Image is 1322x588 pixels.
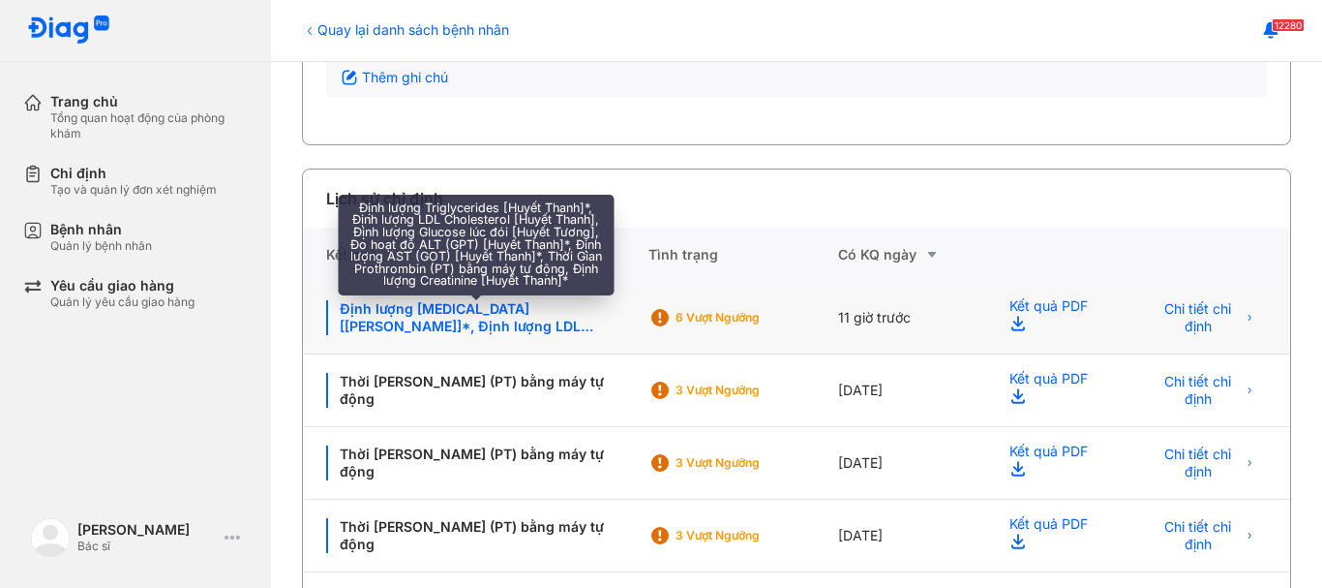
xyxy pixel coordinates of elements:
div: 11 giờ trước [838,282,986,355]
span: Chi tiết chỉ định [1156,373,1242,408]
button: Chi tiết chỉ định [1144,448,1267,479]
span: Chi tiết chỉ định [1156,446,1242,480]
img: logo [27,15,110,46]
div: [DATE] [838,500,986,573]
div: Kết quả PDF [986,500,1121,573]
div: Kết quả [303,228,648,282]
button: Chi tiết chỉ định [1144,520,1267,551]
div: Kết quả PDF [986,355,1121,427]
div: Thời [PERSON_NAME] (PT) bằng máy tự động [326,518,625,553]
div: Bác sĩ [77,539,217,554]
div: 6 Vượt ngưỡng [676,310,830,325]
div: Có KQ ngày [838,243,986,266]
div: Yêu cầu giao hàng [50,277,195,294]
div: Quản lý bệnh nhân [50,238,152,254]
div: Quản lý yêu cầu giao hàng [50,294,195,310]
div: Kết quả PDF [986,282,1121,355]
div: Thời [PERSON_NAME] (PT) bằng máy tự động [326,373,625,408]
div: Tình trạng [648,228,838,282]
div: [DATE] [838,427,986,500]
button: Chi tiết chỉ định [1144,375,1267,406]
span: 12280 [1272,18,1305,32]
div: Định lượng [MEDICAL_DATA] [[PERSON_NAME]]*, Định lượng LDL [MEDICAL_DATA] [Huyết Thanh], Định lượ... [326,300,625,335]
div: 3 Vượt ngưỡng [676,528,830,543]
span: Chi tiết chỉ định [1156,300,1242,335]
div: Tổng quan hoạt động của phòng khám [50,110,248,141]
div: 3 Vượt ngưỡng [676,455,830,471]
div: Tạo và quản lý đơn xét nghiệm [50,182,217,198]
div: Thêm ghi chú [342,69,448,86]
div: Quay lại danh sách bệnh nhân [302,19,509,40]
div: 3 Vượt ngưỡng [676,383,830,398]
div: Kết quả PDF [986,427,1121,500]
div: Thời [PERSON_NAME] (PT) bằng máy tự động [326,446,625,480]
div: Bệnh nhân [50,221,152,238]
div: [PERSON_NAME] [77,521,217,539]
div: [DATE] [838,355,986,427]
div: Chỉ định [50,165,217,182]
div: Trang chủ [50,93,248,110]
button: Chi tiết chỉ định [1144,302,1267,333]
div: Lịch sử chỉ định [326,187,443,210]
img: logo [31,518,70,557]
span: Chi tiết chỉ định [1156,518,1242,553]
